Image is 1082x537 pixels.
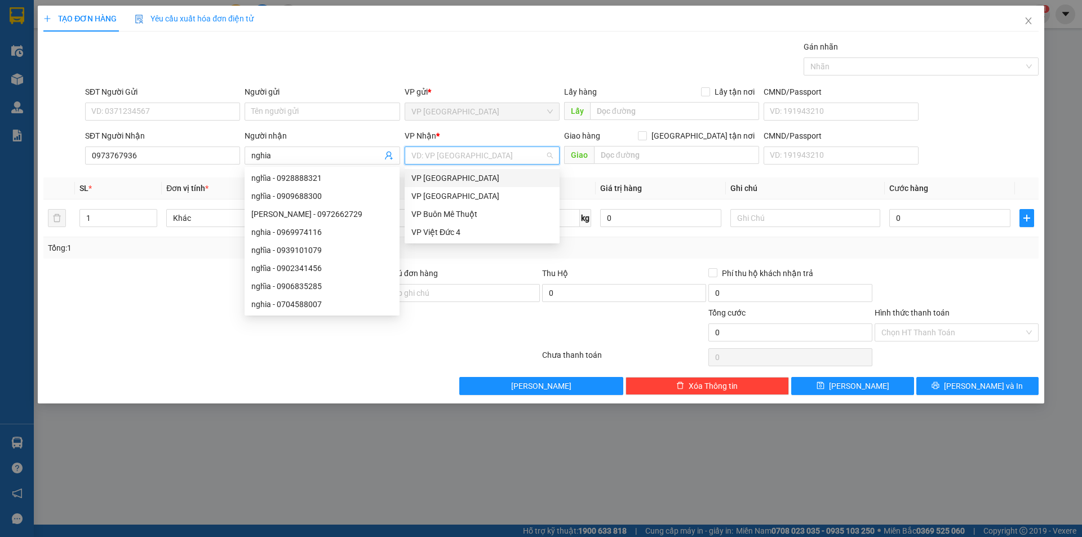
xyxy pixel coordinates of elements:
label: Ghi chú đơn hàng [376,269,438,278]
div: VP Buôn Mê Thuột [405,205,560,223]
span: Lấy hàng [564,87,597,96]
div: CMND/Passport [764,86,919,98]
div: nghĩa - 0928888321 [251,172,393,184]
div: nghĩa - 0906835285 [245,277,400,295]
div: [PERSON_NAME] - 0972662729 [251,208,393,220]
span: Đơn vị tính [166,184,209,193]
input: Ghi Chú [730,209,880,227]
span: [PERSON_NAME] [511,380,571,392]
span: Yêu cầu xuất hóa đơn điện tử [135,14,254,23]
span: kg [580,209,591,227]
span: printer [932,381,939,390]
div: nghĩa - 0902341456 [251,262,393,274]
span: Giao [564,146,594,164]
input: Dọc đường [594,146,759,164]
div: SĐT Người Gửi [85,86,240,98]
div: nghĩa - 0939101079 [251,244,393,256]
span: Khác [173,210,309,227]
div: SĐT Người Nhận [85,130,240,142]
span: plus [43,15,51,23]
span: VP Thủ Đức [411,103,553,120]
button: delete [48,209,66,227]
button: [PERSON_NAME] [459,377,623,395]
button: plus [1019,209,1034,227]
span: [PERSON_NAME] [829,380,889,392]
div: nghia - 0704588007 [245,295,400,313]
div: Chưa thanh toán [541,349,707,369]
button: save[PERSON_NAME] [791,377,914,395]
div: CMND/Passport [764,130,919,142]
div: VP Buôn Mê Thuột [411,208,553,220]
div: nghia - 0704588007 [251,298,393,310]
div: Người nhận [245,130,400,142]
label: Gán nhãn [804,42,838,51]
label: Hình thức thanh toán [875,308,950,317]
span: [GEOGRAPHIC_DATA] tận nơi [647,130,759,142]
div: nghĩa - 0928888321 [245,169,400,187]
input: Ghi chú đơn hàng [376,284,540,302]
div: nghĩa - 0909688300 [245,187,400,205]
span: user-add [384,151,393,160]
span: Giá trị hàng [600,184,642,193]
div: nghĩa - 0939101079 [245,241,400,259]
div: nghia - 0969974116 [251,226,393,238]
div: VP gửi [405,86,560,98]
input: 0 [600,209,721,227]
span: Lấy [564,102,590,120]
button: Close [1013,6,1044,37]
div: VP Việt Đức 4 [411,226,553,238]
div: VP Sài Gòn [405,187,560,205]
div: VP Việt Đức 4 [405,223,560,241]
div: nghĩa - 0909688300 [251,190,393,202]
div: nghĩa - 0902341456 [245,259,400,277]
span: Phí thu hộ khách nhận trả [717,267,818,279]
input: VD: Bàn, Ghế [325,209,475,227]
span: save [817,381,824,390]
span: VP Nhận [405,131,436,140]
input: Dọc đường [590,102,759,120]
span: Tổng cước [708,308,746,317]
div: nghia kieu - 0972662729 [245,205,400,223]
span: Thu Hộ [542,269,568,278]
div: nghia - 0969974116 [245,223,400,241]
span: [PERSON_NAME] và In [944,380,1023,392]
div: Tổng: 1 [48,242,418,254]
div: Người gửi [245,86,400,98]
th: Ghi chú [726,177,885,199]
button: printer[PERSON_NAME] và In [916,377,1039,395]
button: deleteXóa Thông tin [626,377,790,395]
span: Giao hàng [564,131,600,140]
span: Cước hàng [889,184,928,193]
img: icon [135,15,144,24]
span: Lấy tận nơi [710,86,759,98]
span: delete [676,381,684,390]
span: SL [79,184,88,193]
div: nghĩa - 0906835285 [251,280,393,292]
div: VP [GEOGRAPHIC_DATA] [411,190,553,202]
span: plus [1020,214,1034,223]
div: VP Thủ Đức [405,169,560,187]
span: TẠO ĐƠN HÀNG [43,14,117,23]
span: close [1024,16,1033,25]
span: Xóa Thông tin [689,380,738,392]
div: VP [GEOGRAPHIC_DATA] [411,172,553,184]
